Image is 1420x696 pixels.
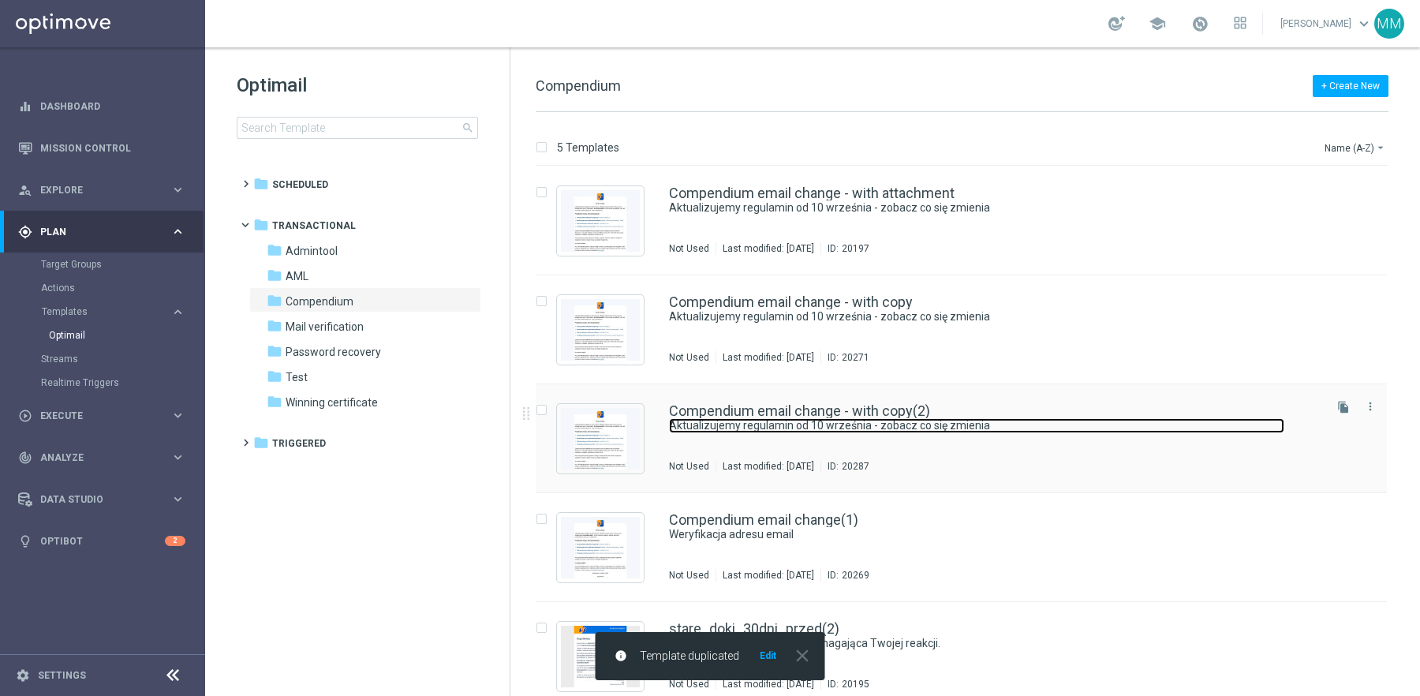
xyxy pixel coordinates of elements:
a: Mission Control [40,127,185,169]
button: lightbulb Optibot 2 [17,535,186,548]
a: Compendium email change - with copy(2) [669,404,930,418]
div: Not Used [669,569,709,582]
button: gps_fixed Plan keyboard_arrow_right [17,226,186,238]
button: + Create New [1313,75,1388,97]
a: Aktualizujemy regulamin od 10 września - zobacz co się zmienia [669,418,1284,433]
a: Compendium email change(1) [669,513,858,527]
span: Explore [40,185,170,195]
div: Last modified: [DATE] [716,569,820,582]
span: Execute [40,411,170,421]
a: stare_doki_30dni_przed(2) [669,622,839,636]
a: Compendium email change - with attachment [669,186,955,200]
p: 5 Templates [557,140,619,155]
i: keyboard_arrow_right [170,450,185,465]
span: Compendium [536,77,621,94]
div: Data Studio keyboard_arrow_right [17,493,186,506]
span: Scheduled [272,178,328,192]
div: Last modified: [DATE] [716,678,820,690]
i: keyboard_arrow_right [170,492,185,507]
div: Aktualizujemy regulamin od 10 września - zobacz co się zmienia [669,309,1321,324]
i: folder [267,318,282,334]
div: Weryfikacja adresu email [669,527,1321,542]
i: folder [267,369,282,384]
span: Test [286,370,308,384]
a: [PERSON_NAME]keyboard_arrow_down [1279,12,1374,36]
div: Press SPACE to select this row. [520,167,1417,275]
span: Analyze [40,453,170,462]
i: keyboard_arrow_right [170,305,185,320]
i: folder [267,268,282,283]
img: 20269.jpeg [561,517,640,578]
div: Press SPACE to select this row. [520,493,1417,602]
div: Not Used [669,678,709,690]
div: Analyze [18,451,170,465]
i: keyboard_arrow_right [170,182,185,197]
div: Press SPACE to select this row. [520,384,1417,493]
div: person_search Explore keyboard_arrow_right [17,184,186,196]
div: Plan [18,225,170,239]
button: play_circle_outline Execute keyboard_arrow_right [17,410,186,422]
button: more_vert [1362,397,1378,416]
div: ID: [820,460,869,473]
div: Optibot [18,520,185,562]
i: person_search [18,183,32,197]
button: close [790,649,813,662]
div: Mission Control [18,127,185,169]
span: AML [286,269,308,283]
div: Aktualizujemy regulamin od 10 września - zobacz co się zmienia [669,418,1321,433]
span: search [461,122,474,134]
span: Plan [40,227,170,237]
a: Actions [41,282,164,294]
div: Dashboard [18,85,185,127]
div: Last modified: [DATE] [716,460,820,473]
span: Transactional [272,219,356,233]
a: Settings [38,671,86,680]
div: ID: [820,569,869,582]
i: file_copy [1337,401,1350,413]
div: 20195 [842,678,869,690]
span: keyboard_arrow_down [1355,15,1373,32]
div: Ważna wiadomość od STS wymagająca Twojej reakcji. [669,636,1321,651]
div: Target Groups [41,253,204,276]
i: folder [267,343,282,359]
a: Target Groups [41,258,164,271]
i: folder [267,293,282,309]
a: Streams [41,353,164,365]
a: Optibot [40,520,165,562]
a: Realtime Triggers [41,376,164,389]
div: 20269 [842,569,869,582]
div: Execute [18,409,170,423]
img: 20287.jpeg [561,408,640,470]
a: Optimail [49,329,164,342]
span: school [1149,15,1166,32]
span: Templates [42,307,155,316]
a: Weryfikacja adresu email [669,527,1284,542]
span: Password recovery [286,345,381,359]
button: equalizer Dashboard [17,100,186,113]
div: Mission Control [17,142,186,155]
img: 20197.jpeg [561,190,640,252]
div: Last modified: [DATE] [716,242,820,255]
span: Template duplicated [640,649,739,663]
i: close [792,645,813,666]
div: Explore [18,183,170,197]
i: more_vert [1364,400,1377,413]
i: folder [253,176,269,192]
i: keyboard_arrow_right [170,224,185,239]
span: Winning certificate [286,395,378,410]
div: Not Used [669,351,709,364]
div: Data Studio [18,492,170,507]
span: Mail verification [286,320,364,334]
span: Data Studio [40,495,170,504]
span: Triggered [272,436,326,451]
img: 20195.jpeg [561,626,640,687]
div: Templates keyboard_arrow_right [41,305,186,318]
i: folder [267,242,282,258]
div: Templates [41,300,204,347]
i: arrow_drop_down [1374,141,1387,154]
div: Optimail [49,324,204,347]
